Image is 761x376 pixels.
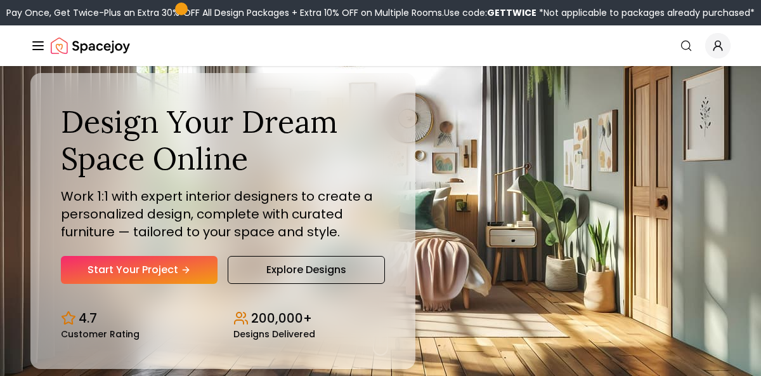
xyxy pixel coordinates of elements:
a: Spacejoy [51,33,130,58]
b: GETTWICE [487,6,537,19]
small: Designs Delivered [233,330,315,339]
div: Pay Once, Get Twice-Plus an Extra 30% OFF All Design Packages + Extra 10% OFF on Multiple Rooms. [6,6,755,19]
p: 200,000+ [251,309,312,327]
small: Customer Rating [61,330,140,339]
p: Work 1:1 with expert interior designers to create a personalized design, complete with curated fu... [61,187,385,241]
img: Spacejoy Logo [51,33,130,58]
div: Design stats [61,299,385,339]
a: Explore Designs [228,256,386,284]
span: Use code: [444,6,537,19]
nav: Global [30,25,731,66]
h1: Design Your Dream Space Online [61,104,385,177]
span: *Not applicable to packages already purchased* [537,6,755,19]
p: 4.7 [79,309,97,327]
a: Start Your Project [61,256,218,284]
